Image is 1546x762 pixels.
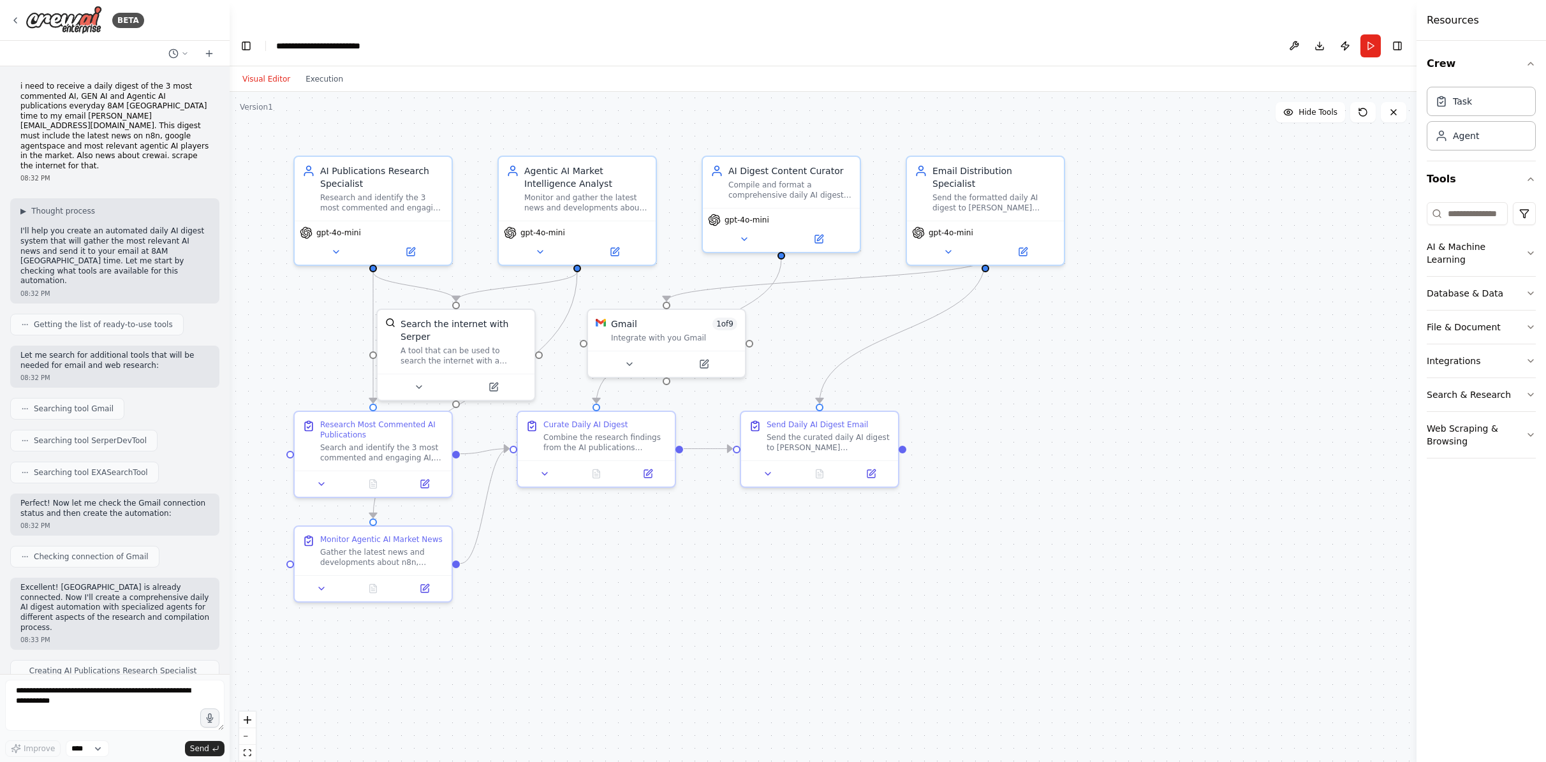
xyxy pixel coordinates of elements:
[1299,107,1337,117] span: Hide Tools
[239,745,256,761] button: fit view
[276,40,360,52] nav: breadcrumb
[460,443,509,570] g: Edge from f0e6f477-dc5b-421a-a713-6cc800cff1d7 to d74b522f-2ed9-41d1-8614-87b6d575f847
[320,534,443,545] div: Monitor Agentic AI Market News
[34,436,147,446] span: Searching tool SerperDevTool
[457,379,529,395] button: Open in side panel
[20,206,95,216] button: ▶Thought process
[298,71,351,87] button: Execution
[29,666,209,696] span: Creating AI Publications Research Specialist agent with the following tools: Search the internet ...
[543,420,628,430] div: Curate Daily AI Digest
[611,318,637,330] div: Gmail
[932,193,1056,213] div: Send the formatted daily AI digest to [PERSON_NAME][EMAIL_ADDRESS][DOMAIN_NAME] with professional...
[402,581,446,596] button: Open in side panel
[1427,46,1536,82] button: Crew
[239,728,256,745] button: zoom out
[346,581,401,596] button: No output available
[702,156,861,253] div: AI Digest Content CuratorCompile and format a comprehensive daily AI digest email that combines t...
[20,206,26,216] span: ▶
[20,351,209,370] p: Let me search for additional tools that will be needed for email and web research:
[367,272,379,403] g: Edge from 53e8e397-e925-4213-8935-e858db3fbb46 to a7346f5f-7304-4ce4-9978-0ababb2c5028
[517,411,676,488] div: Curate Daily AI DigestCombine the research findings from the AI publications specialist and marke...
[596,318,606,328] img: Gmail
[190,744,209,754] span: Send
[34,319,173,330] span: Getting the list of ready-to-use tools
[34,552,149,562] span: Checking connection of Gmail
[20,583,209,633] p: Excellent! [GEOGRAPHIC_DATA] is already connected. Now I'll create a comprehensive daily AI diges...
[346,476,401,492] button: No output available
[1453,95,1472,108] div: Task
[367,272,462,301] g: Edge from 53e8e397-e925-4213-8935-e858db3fbb46 to 494e289e-c3be-40f9-ac3c-c7098cea787c
[320,165,444,190] div: AI Publications Research Specialist
[320,193,444,213] div: Research and identify the 3 most commented and engaging publications in AI, Generative AI, and Ag...
[668,356,740,372] button: Open in side panel
[20,82,209,171] p: i need to receive a daily digest of the 3 most commented AI, GEN AI and Agentic AI publications e...
[320,443,444,463] div: Search and identify the 3 most commented and engaging AI, Generative AI, and Agentic AI publicati...
[728,180,852,200] div: Compile and format a comprehensive daily AI digest email that combines the most engaging AI publi...
[24,744,55,754] span: Improve
[712,318,737,330] span: Number of enabled actions
[26,6,102,34] img: Logo
[987,244,1059,260] button: Open in side panel
[1427,230,1536,276] button: AI & Machine Learning
[20,499,209,518] p: Perfect! Now let me check the Gmail connection status and then create the automation:
[20,521,209,531] div: 08:32 PM
[813,259,992,403] g: Edge from 2fcbb080-599a-45f3-8fec-b06311febea8 to 192911fe-576d-4502-a600-8d929ffa3a7b
[725,215,769,225] span: gpt-4o-mini
[1427,82,1536,161] div: Crew
[1427,161,1536,197] button: Tools
[684,443,732,455] g: Edge from d74b522f-2ed9-41d1-8614-87b6d575f847 to 192911fe-576d-4502-a600-8d929ffa3a7b
[316,228,361,238] span: gpt-4o-mini
[5,740,61,757] button: Improve
[31,206,95,216] span: Thought process
[112,13,144,28] div: BETA
[929,228,973,238] span: gpt-4o-mini
[34,404,114,414] span: Searching tool Gmail
[20,635,209,645] div: 08:33 PM
[783,231,855,247] button: Open in side panel
[320,420,444,440] div: Research Most Commented AI Publications
[524,165,648,190] div: Agentic AI Market Intelligence Analyst
[293,525,453,603] div: Monitor Agentic AI Market NewsGather the latest news and developments about n8n, Google AgentSpac...
[199,46,219,61] button: Start a new chat
[402,476,446,492] button: Open in side panel
[849,466,893,481] button: Open in side panel
[524,193,648,213] div: Monitor and gather the latest news and developments about n8n, Google AgentSpace, CrewAI, and oth...
[1427,277,1536,310] button: Database & Data
[520,228,565,238] span: gpt-4o-mini
[793,466,847,481] button: No output available
[239,712,256,728] button: zoom in
[543,432,667,453] div: Combine the research findings from the AI publications specialist and market intelligence analyst...
[374,244,446,260] button: Open in side panel
[34,467,148,478] span: Searching tool EXASearchTool
[20,289,209,298] div: 08:32 PM
[376,309,536,401] div: SerperDevToolSearch the internet with SerperA tool that can be used to search the internet with a...
[1427,13,1479,28] h4: Resources
[163,46,194,61] button: Switch to previous chat
[385,318,395,328] img: SerperDevTool
[932,165,1056,190] div: Email Distribution Specialist
[740,411,899,488] div: Send Daily AI Digest EmailSend the curated daily AI digest to [PERSON_NAME][EMAIL_ADDRESS][DOMAIN...
[590,259,788,403] g: Edge from 525fa7bc-6df0-47a2-9cf7-9f4eac13dade to d74b522f-2ed9-41d1-8614-87b6d575f847
[728,165,852,177] div: AI Digest Content Curator
[767,420,868,430] div: Send Daily AI Digest Email
[1453,129,1479,142] div: Agent
[611,333,737,343] div: Integrate with you Gmail
[1427,378,1536,411] button: Search & Research
[20,226,209,286] p: I'll help you create an automated daily AI digest system that will gather the most relevant AI ne...
[906,156,1065,266] div: Email Distribution SpecialistSend the formatted daily AI digest to [PERSON_NAME][EMAIL_ADDRESS][D...
[20,173,209,183] div: 08:32 PM
[401,346,527,366] div: A tool that can be used to search the internet with a search_query. Supports different search typ...
[1427,412,1536,458] button: Web Scraping & Browsing
[1427,197,1536,469] div: Tools
[20,373,209,383] div: 08:32 PM
[587,309,746,378] div: GmailGmail1of9Integrate with you Gmail
[293,411,453,498] div: Research Most Commented AI PublicationsSearch and identify the 3 most commented and engaging AI, ...
[570,466,624,481] button: No output available
[1388,37,1406,55] button: Hide right sidebar
[1276,102,1345,122] button: Hide Tools
[1427,344,1536,377] button: Integrations
[320,547,444,568] div: Gather the latest news and developments about n8n, Google AgentSpace, [PERSON_NAME], and other ma...
[767,432,890,453] div: Send the curated daily AI digest to [PERSON_NAME][EMAIL_ADDRESS][DOMAIN_NAME] using Gmail. Use an...
[240,102,273,112] div: Version 1
[578,244,651,260] button: Open in side panel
